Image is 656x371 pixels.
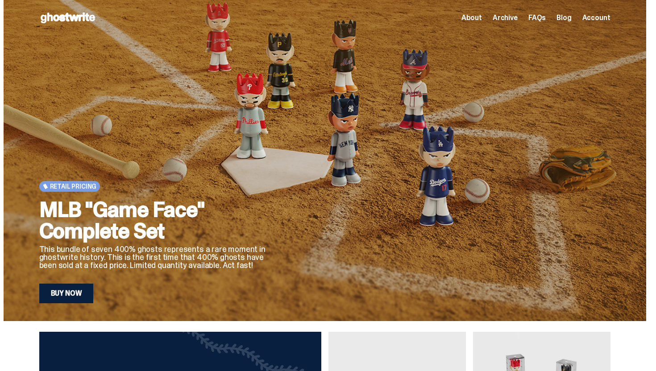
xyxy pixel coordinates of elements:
a: About [461,14,482,21]
a: Blog [556,14,571,21]
p: This bundle of seven 400% ghosts represents a rare moment in ghostwrite history. This is the firs... [39,245,271,269]
a: Buy Now [39,284,94,303]
a: Account [582,14,610,21]
h2: MLB "Game Face" Complete Set [39,199,271,242]
a: FAQs [528,14,546,21]
a: Archive [493,14,518,21]
span: Retail Pricing [50,183,97,190]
